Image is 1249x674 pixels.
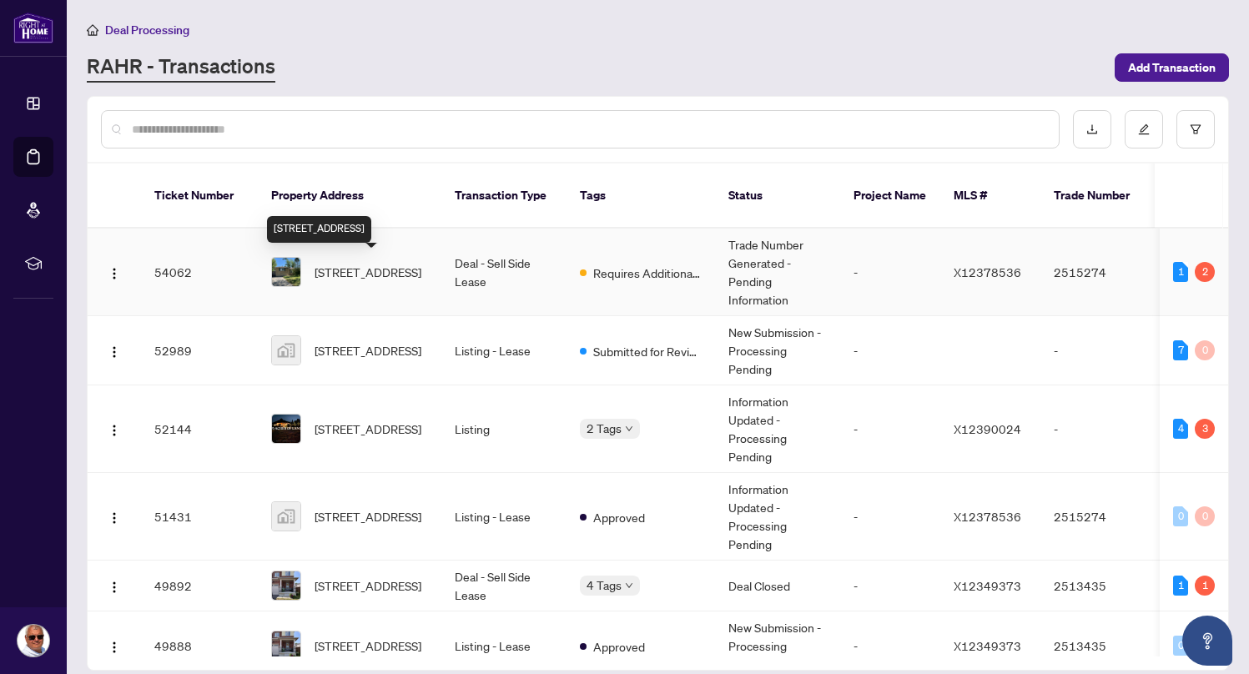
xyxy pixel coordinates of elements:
button: Logo [101,415,128,442]
img: thumbnail-img [272,336,300,365]
td: - [1040,316,1157,385]
div: 0 [1195,506,1215,526]
span: Deal Processing [105,23,189,38]
button: filter [1176,110,1215,148]
td: - [840,473,940,561]
div: 1 [1195,576,1215,596]
span: X12349373 [954,578,1021,593]
th: MLS # [940,163,1040,229]
img: Logo [108,267,121,280]
td: 2515274 [1040,229,1157,316]
span: 4 Tags [587,576,622,595]
td: - [840,316,940,385]
th: Tags [567,163,715,229]
th: Trade Number [1040,163,1157,229]
th: Ticket Number [141,163,258,229]
div: 7 [1173,340,1188,360]
span: filter [1190,123,1201,135]
button: Logo [101,503,128,530]
span: [STREET_ADDRESS] [315,507,421,526]
div: 0 [1173,636,1188,656]
button: download [1073,110,1111,148]
th: Project Name [840,163,940,229]
td: 2513435 [1040,561,1157,611]
td: 52144 [141,385,258,473]
span: [STREET_ADDRESS] [315,576,421,595]
img: Logo [108,345,121,359]
span: 2 Tags [587,419,622,438]
span: down [625,581,633,590]
img: Profile Icon [18,625,49,656]
th: Status [715,163,840,229]
th: Transaction Type [441,163,567,229]
td: 52989 [141,316,258,385]
td: - [840,561,940,611]
span: X12378536 [954,509,1021,524]
span: edit [1138,123,1150,135]
img: thumbnail-img [272,571,300,600]
button: Logo [101,572,128,599]
td: Trade Number Generated - Pending Information [715,229,840,316]
span: [STREET_ADDRESS] [315,341,421,360]
td: New Submission - Processing Pending [715,316,840,385]
td: - [1040,385,1157,473]
img: thumbnail-img [272,258,300,286]
td: Listing [441,385,567,473]
img: Logo [108,511,121,525]
span: X12390024 [954,421,1021,436]
button: Logo [101,337,128,364]
span: Approved [593,637,645,656]
span: Requires Additional Docs [593,264,702,282]
span: down [625,425,633,433]
span: X12349373 [954,638,1021,653]
td: Deal - Sell Side Lease [441,561,567,611]
div: 0 [1195,340,1215,360]
img: logo [13,13,53,43]
button: Add Transaction [1115,53,1229,82]
div: 1 [1173,262,1188,282]
span: Approved [593,508,645,526]
span: Add Transaction [1128,54,1216,81]
td: 51431 [141,473,258,561]
td: Deal Closed [715,561,840,611]
img: Logo [108,641,121,654]
div: 0 [1173,506,1188,526]
img: Logo [108,424,121,437]
span: X12378536 [954,264,1021,279]
div: 3 [1195,419,1215,439]
td: - [840,229,940,316]
td: 2515274 [1040,473,1157,561]
td: 49892 [141,561,258,611]
img: thumbnail-img [272,502,300,531]
img: thumbnail-img [272,631,300,660]
td: - [840,385,940,473]
a: RAHR - Transactions [87,53,275,83]
td: Information Updated - Processing Pending [715,473,840,561]
td: Listing - Lease [441,316,567,385]
img: thumbnail-img [272,415,300,443]
button: edit [1125,110,1163,148]
span: Submitted for Review [593,342,702,360]
span: download [1086,123,1098,135]
td: Deal - Sell Side Lease [441,229,567,316]
img: Logo [108,581,121,594]
td: Listing - Lease [441,473,567,561]
button: Open asap [1182,616,1232,666]
div: 4 [1173,419,1188,439]
span: [STREET_ADDRESS] [315,420,421,438]
button: Logo [101,259,128,285]
span: [STREET_ADDRESS] [315,636,421,655]
div: 2 [1195,262,1215,282]
button: Logo [101,632,128,659]
td: Information Updated - Processing Pending [715,385,840,473]
div: [STREET_ADDRESS] [267,216,371,243]
div: 1 [1173,576,1188,596]
span: home [87,24,98,36]
span: [STREET_ADDRESS] [315,263,421,281]
td: 54062 [141,229,258,316]
th: Property Address [258,163,441,229]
